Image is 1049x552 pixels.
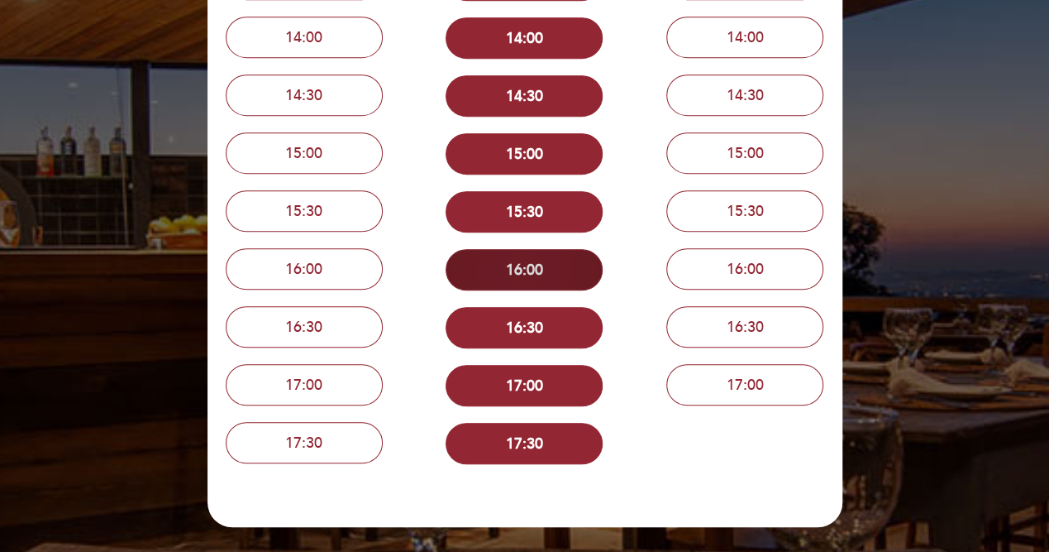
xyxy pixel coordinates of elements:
button: 15:00 [446,133,603,175]
button: 17:00 [226,364,383,406]
button: 15:30 [446,191,603,233]
button: 16:30 [666,306,823,348]
button: 17:00 [446,365,603,406]
button: 14:30 [666,74,823,116]
button: 16:00 [666,248,823,290]
button: 17:00 [666,364,823,406]
button: 16:30 [226,306,383,348]
button: 14:00 [446,17,603,59]
button: 15:30 [666,190,823,232]
button: 14:30 [446,75,603,117]
button: 15:30 [226,190,383,232]
button: 16:00 [226,248,383,290]
button: 14:00 [666,17,823,58]
button: 17:30 [446,423,603,464]
button: 14:00 [226,17,383,58]
button: 15:00 [226,132,383,174]
button: 16:00 [446,249,603,290]
button: 15:00 [666,132,823,174]
button: 16:30 [446,307,603,348]
button: 14:30 [226,74,383,116]
button: 17:30 [226,422,383,463]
